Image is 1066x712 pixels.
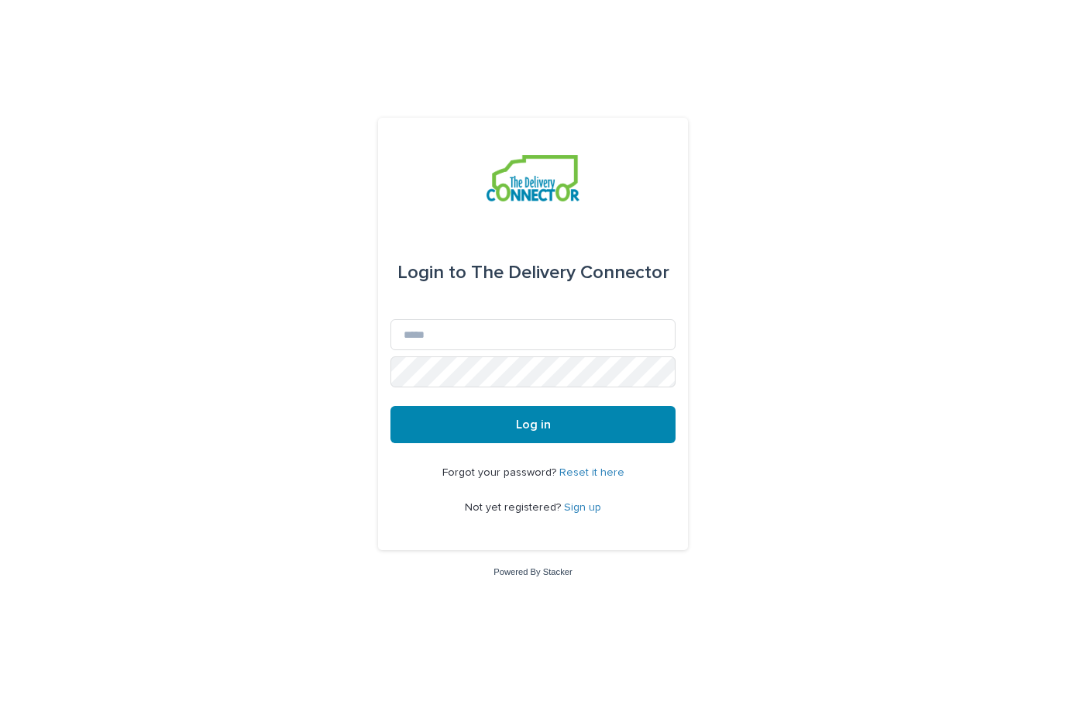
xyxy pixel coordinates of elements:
[559,467,624,478] a: Reset it here
[516,418,551,431] span: Log in
[493,567,572,576] a: Powered By Stacker
[397,263,466,282] span: Login to
[487,155,579,201] img: aCWQmA6OSGG0Kwt8cj3c
[465,502,564,513] span: Not yet registered?
[564,502,601,513] a: Sign up
[442,467,559,478] span: Forgot your password?
[397,251,669,294] div: The Delivery Connector
[390,406,676,443] button: Log in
